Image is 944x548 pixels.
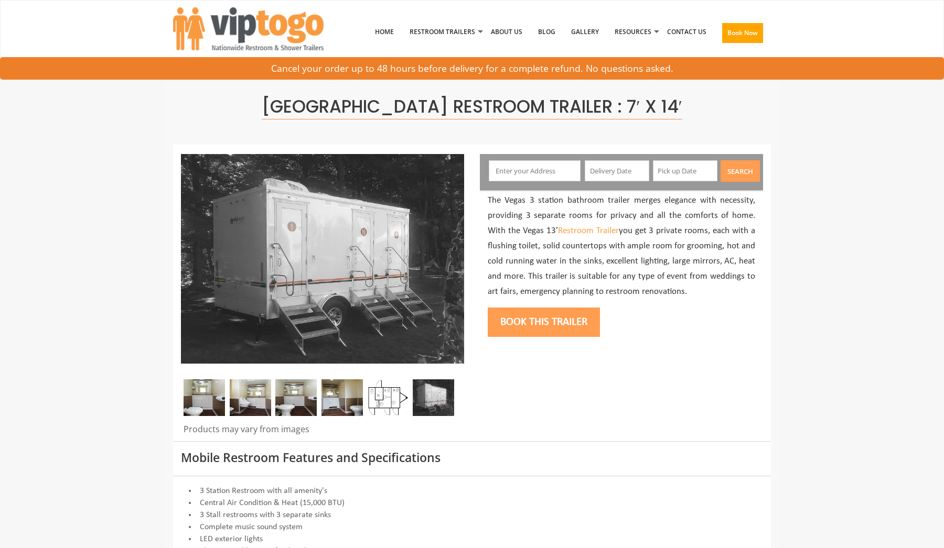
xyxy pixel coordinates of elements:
a: About Us [483,5,530,59]
button: Search [721,160,760,182]
div: Products may vary from images [181,423,464,441]
button: Live Chat [902,506,944,548]
img: 3 station 03 [230,379,271,416]
input: Pick up Date [653,160,717,181]
a: Restroom Trailers [402,5,483,59]
img: 3 Station 01 [321,379,363,416]
img: Zoomed out full inside view of restroom station with a stall, a mirror, tissue holder and a sink [184,379,225,416]
img: VIPTOGO [173,7,324,50]
h3: Mobile Restroom Features and Specifications [181,451,763,464]
span: [GEOGRAPHIC_DATA] Restroom Trailer : 7′ x 14′ [262,94,682,119]
li: 3 Stall restrooms with 3 separate sinks [181,509,763,521]
li: LED exterior lights [181,533,763,545]
img: Side view of three station restroom trailer with three separate doors with signs [413,379,454,416]
a: Book Now [714,5,771,65]
img: 3 Station 02 [275,379,317,416]
a: Contact Us [659,5,714,59]
a: Restroom Trailer [558,226,619,235]
img: Floor Plan of 3 station restroom with sink and toilet [367,379,409,416]
a: Gallery [563,5,607,59]
li: Complete music sound system [181,521,763,533]
p: The Vegas 3 station bathroom trailer merges elegance with necessity, providing 3 separate rooms f... [488,193,755,299]
a: Resources [607,5,659,59]
button: Book Now [722,23,763,43]
li: 3 Station Restroom with all amenity's [181,485,763,497]
a: Blog [530,5,563,59]
input: Delivery Date [585,160,649,181]
a: Home [367,5,402,59]
img: Side view of three station restroom trailer with three separate doors with signs [181,154,464,364]
input: Enter your Address [489,160,581,181]
button: Book this trailer [488,308,600,337]
li: Central Air Condition & Heat (15,000 BTU) [181,497,763,509]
